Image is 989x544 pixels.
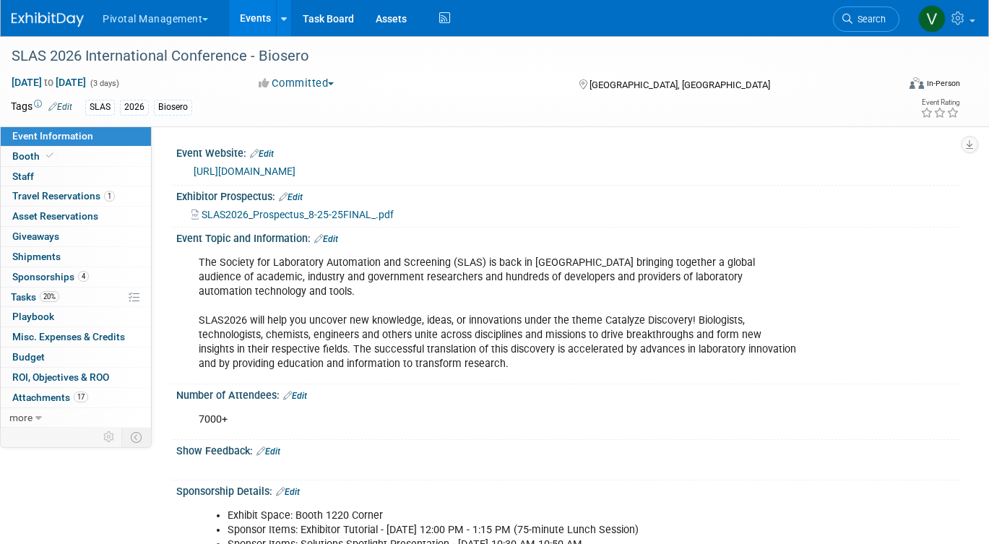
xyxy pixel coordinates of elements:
[1,347,151,367] a: Budget
[250,149,274,159] a: Edit
[120,100,149,115] div: 2026
[279,192,303,202] a: Edit
[122,428,152,446] td: Toggle Event Tabs
[833,7,899,32] a: Search
[1,227,151,246] a: Giveaways
[12,271,89,282] span: Sponsorships
[12,351,45,363] span: Budget
[12,230,59,242] span: Giveaways
[1,368,151,387] a: ROI, Objectives & ROO
[1,288,151,307] a: Tasks20%
[228,523,799,537] li: Sponsor Items: Exhibitor Tutorial - [DATE] 12:00 PM - 1:15 PM (75-minute Lunch Session)
[12,170,34,182] span: Staff
[11,291,59,303] span: Tasks
[11,99,72,116] td: Tags
[176,186,960,204] div: Exhibitor Prospectus:
[1,307,151,327] a: Playbook
[1,327,151,347] a: Misc. Expenses & Credits
[852,14,886,25] span: Search
[74,392,88,402] span: 17
[40,291,59,302] span: 20%
[176,228,960,246] div: Event Topic and Information:
[12,311,54,322] span: Playbook
[12,12,84,27] img: ExhibitDay
[283,391,307,401] a: Edit
[12,210,98,222] span: Asset Reservations
[1,267,151,287] a: Sponsorships4
[176,480,960,499] div: Sponsorship Details:
[228,509,799,523] li: Exhibit Space: Booth 1220 Corner
[820,75,960,97] div: Event Format
[176,440,960,459] div: Show Feedback:
[189,405,808,434] div: 7000+
[9,412,33,423] span: more
[1,408,151,428] a: more
[276,487,300,497] a: Edit
[314,234,338,244] a: Edit
[1,207,151,226] a: Asset Reservations
[191,209,394,220] a: SLAS2026_Prospectus_8-25-25FINAL_.pdf
[189,249,808,379] div: The Society for Laboratory Automation and Screening (SLAS) is back in [GEOGRAPHIC_DATA] bringing ...
[97,428,122,446] td: Personalize Event Tab Strip
[48,102,72,112] a: Edit
[589,79,770,90] span: [GEOGRAPHIC_DATA], [GEOGRAPHIC_DATA]
[11,76,87,89] span: [DATE] [DATE]
[12,392,88,403] span: Attachments
[920,99,959,106] div: Event Rating
[78,271,89,282] span: 4
[104,191,115,202] span: 1
[12,190,115,202] span: Travel Reservations
[7,43,879,69] div: SLAS 2026 International Conference - Biosero
[202,209,394,220] span: SLAS2026_Prospectus_8-25-25FINAL_.pdf
[1,147,151,166] a: Booth
[176,384,960,403] div: Number of Attendees:
[12,331,125,342] span: Misc. Expenses & Credits
[1,186,151,206] a: Travel Reservations1
[918,5,946,33] img: Valerie Weld
[12,130,93,142] span: Event Information
[1,167,151,186] a: Staff
[910,77,924,89] img: Format-Inperson.png
[926,78,960,89] div: In-Person
[256,446,280,457] a: Edit
[1,247,151,267] a: Shipments
[12,371,109,383] span: ROI, Objectives & ROO
[254,76,340,91] button: Committed
[194,165,295,177] a: [URL][DOMAIN_NAME]
[176,142,960,161] div: Event Website:
[1,388,151,407] a: Attachments17
[85,100,115,115] div: SLAS
[12,150,56,162] span: Booth
[154,100,192,115] div: Biosero
[89,79,119,88] span: (3 days)
[46,152,53,160] i: Booth reservation complete
[12,251,61,262] span: Shipments
[1,126,151,146] a: Event Information
[42,77,56,88] span: to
